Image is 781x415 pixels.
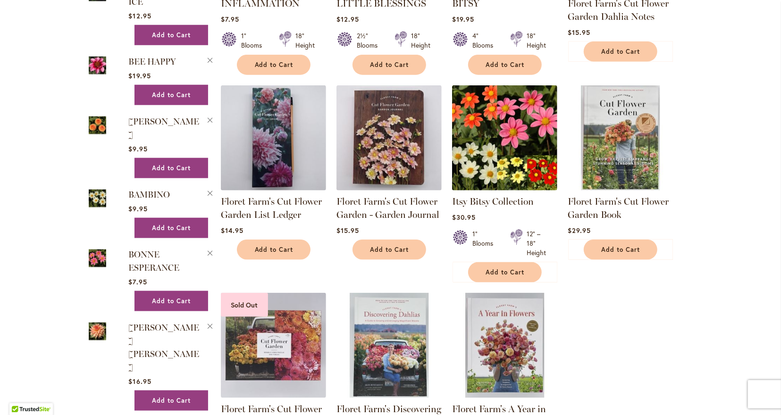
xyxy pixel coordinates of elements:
button: Add to Cart [134,291,208,311]
img: BONNE ESPERANCE [89,248,107,269]
span: Add to Cart [152,397,191,405]
button: Add to Cart [468,55,542,75]
span: $9.95 [129,144,148,153]
button: Add to Cart [134,85,208,105]
button: Add to Cart [134,25,208,45]
span: $15.95 [568,28,590,37]
span: $14.95 [221,226,244,235]
a: BEE HAPPY [129,57,176,67]
img: BAMBINO [89,188,107,209]
span: Add to Cart [370,61,409,69]
a: Itsy Bitsy Collection [452,183,557,192]
span: $29.95 [568,226,591,235]
a: [PERSON_NAME] [PERSON_NAME] [129,323,200,373]
button: Add to Cart [237,240,311,260]
button: Add to Cart [584,41,657,62]
button: Add to Cart [468,262,542,282]
span: Add to Cart [255,61,294,69]
button: Add to Cart [134,158,208,178]
span: $7.95 [129,277,147,286]
a: AMBER QUEEN [89,115,107,138]
div: 4" Blooms [472,31,499,50]
span: $19.95 [452,15,474,24]
span: $15.95 [336,226,359,235]
a: Floret Farm's Cut Flower Garden - Garden Journal - FRONT [336,183,442,192]
a: Floret Farm's Cut Flower Garden - Garden Journal [336,196,439,220]
span: Add to Cart [152,31,191,39]
div: 1" Blooms [472,229,499,257]
a: BONNE ESPERANCE [129,249,180,273]
button: Add to Cart [237,55,311,75]
span: Add to Cart [255,246,294,254]
div: 18" Height [527,31,546,50]
img: Floret Farm's Cut Flower Garden - Garden Journal - FRONT [336,85,442,191]
a: BEE HAPPY [89,55,107,78]
div: 18" Height [411,31,430,50]
span: Add to Cart [602,48,640,56]
span: Add to Cart [486,61,525,69]
img: Mary Jo [89,321,107,342]
span: Add to Cart [152,91,191,99]
img: AMBER QUEEN [89,115,107,136]
a: Floret Farm's Cut Flower Garden List Ledger [221,196,322,220]
button: Add to Cart [353,240,426,260]
img: Floret Farm's Cut Flower Garden List Ledger - FRONT [221,85,326,191]
span: Add to Cart [602,246,640,254]
div: 18" Height [295,31,315,50]
img: Floret Farm's Cut Flower Garden Book - FRONT [568,85,673,191]
a: [PERSON_NAME] [129,116,200,140]
img: Itsy Bitsy Collection [452,85,557,191]
a: Floret Farm's A Year in Flowers Book [452,391,557,400]
button: Add to Cart [353,55,426,75]
span: $12.95 [129,11,151,20]
span: $30.95 [452,213,476,222]
iframe: Launch Accessibility Center [7,382,34,408]
img: BEE HAPPY [89,55,107,76]
span: $7.95 [221,15,239,24]
a: BONNE ESPERANCE [89,248,107,271]
a: BAMBINO [129,190,170,200]
img: Floret Farm's Cut Flower Garden Puzzle - FRONT [221,293,326,398]
div: 12" – 18" Height [527,229,546,257]
div: 1" Blooms [241,31,268,50]
a: BAMBINO [89,188,107,211]
span: $19.95 [129,71,151,80]
span: Add to Cart [152,164,191,172]
span: $12.95 [336,15,359,24]
a: Floret Farm's Cut Flower Garden Puzzle - FRONT Sold Out [221,391,326,400]
div: Sold Out [221,293,268,317]
a: Itsy Bitsy Collection [452,196,534,207]
button: Add to Cart [134,218,208,238]
a: Floret Farm's Cut Flower Garden Book [568,196,669,220]
span: $9.95 [129,204,148,213]
a: Floret Farm's Cut Flower Garden Book - FRONT [568,183,673,192]
img: Floret Farm's A Year in Flowers Book [452,293,557,398]
img: Floret Farm's Discovering Dahlias Book [336,293,442,398]
span: Add to Cart [152,297,191,305]
span: Add to Cart [152,224,191,232]
a: Floret Farm's Cut Flower Garden List Ledger - FRONT [221,183,326,192]
div: 2½" Blooms [357,31,383,50]
button: Add to Cart [584,240,657,260]
span: Add to Cart [370,246,409,254]
span: $16.95 [129,377,151,386]
span: Add to Cart [486,268,525,276]
a: Mary Jo [89,321,107,344]
button: Add to Cart [134,390,208,411]
a: Floret Farm's Discovering Dahlias Book [336,391,442,400]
